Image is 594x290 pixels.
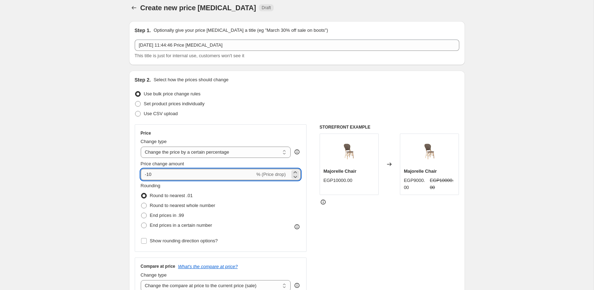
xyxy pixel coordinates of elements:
[141,169,255,180] input: -15
[404,178,425,190] span: EGP9000.00
[144,101,205,106] span: Set product prices individually
[140,4,256,12] span: Create new price [MEDICAL_DATA]
[324,168,356,174] span: Majorelle Chair
[150,203,215,208] span: Round to nearest whole number
[262,5,271,11] span: Draft
[150,213,184,218] span: End prices in .99
[430,178,454,190] span: EGP10000.00
[153,27,328,34] p: Optionally give your price [MEDICAL_DATA] a title (eg "March 30% off sale on boots")
[178,264,238,269] button: What's the compare at price?
[141,161,184,166] span: Price change amount
[144,91,200,96] span: Use bulk price change rules
[135,40,459,51] input: 30% off holiday sale
[153,76,228,83] p: Select how the prices should change
[150,223,212,228] span: End prices in a certain number
[324,178,353,183] span: EGP10000.00
[293,148,301,155] div: help
[256,172,286,177] span: % (Price drop)
[141,272,167,278] span: Change type
[141,139,167,144] span: Change type
[135,53,244,58] span: This title is just for internal use, customers won't see it
[293,282,301,289] div: help
[135,76,151,83] h2: Step 2.
[141,130,151,136] h3: Price
[141,264,175,269] h3: Compare at price
[335,137,363,166] img: Majorelle_chair_80x.png
[135,27,151,34] h2: Step 1.
[144,111,178,116] span: Use CSV upload
[320,124,459,130] h6: STOREFRONT EXAMPLE
[415,137,444,166] img: Majorelle_chair_80x.png
[150,238,218,243] span: Show rounding direction options?
[404,168,437,174] span: Majorelle Chair
[129,3,139,13] button: Price change jobs
[150,193,193,198] span: Round to nearest .01
[141,183,161,188] span: Rounding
